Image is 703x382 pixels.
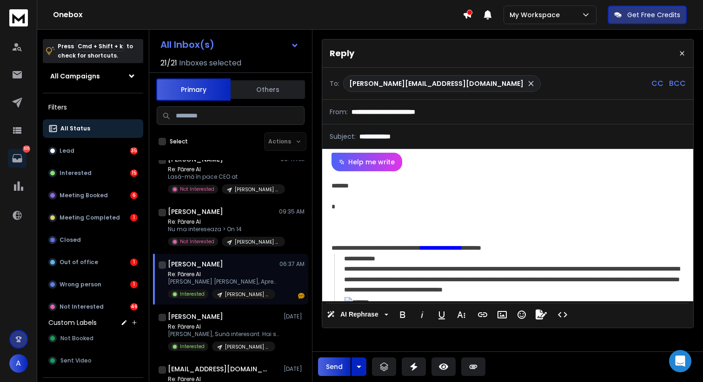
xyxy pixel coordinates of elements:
p: From: [330,107,348,117]
p: Re: Părere AI [168,166,279,173]
p: [DATE] [284,365,305,373]
button: Sent Video [43,351,143,370]
button: Help me write [332,153,402,171]
button: AI Rephrase [325,305,390,324]
p: Subject: [330,132,356,141]
p: 09:35 AM [279,208,305,215]
p: Not Interested [180,238,214,245]
p: Lead [60,147,74,155]
button: Others [231,79,305,100]
button: A [9,354,28,373]
p: Not Interested [180,186,214,193]
p: [PERSON_NAME] [PERSON_NAME], Apreciez mesajul. [GEOGRAPHIC_DATA] [168,278,279,285]
button: Wrong person1 [43,275,143,294]
button: Meeting Booked6 [43,186,143,205]
h3: Filters [43,101,143,114]
button: Code View [554,305,571,324]
button: Underline (⌘U) [433,305,451,324]
p: Not Interested [60,303,104,311]
p: [PERSON_NAME], Sună interesant. Hai sa [168,330,279,338]
p: Out of office [60,259,98,266]
p: To: [330,79,339,88]
p: Nu ma intereseaza > On 14 [168,226,279,233]
p: [DATE] [284,313,305,320]
h1: [EMAIL_ADDRESS][DOMAIN_NAME] [168,364,270,374]
p: Interested [60,169,92,177]
a: 105 [8,149,27,168]
p: [PERSON_NAME] [DEMOGRAPHIC_DATA] CEOs (12311) [235,186,279,193]
h3: Inboxes selected [179,58,241,69]
button: Signature [532,305,550,324]
span: AI Rephrase [338,311,380,318]
h1: Onebox [53,9,463,20]
button: Get Free Credits [608,6,687,24]
img: logo [9,9,28,26]
button: Out of office1 [43,253,143,272]
span: Sent Video [60,357,92,364]
div: 1 [130,214,138,221]
p: BCC [669,78,686,89]
h3: Custom Labels [48,318,97,327]
p: Closed [60,236,81,244]
button: All Inbox(s) [153,35,306,54]
p: Meeting Booked [60,192,108,199]
h1: [PERSON_NAME] [168,312,223,321]
span: 21 / 21 [160,58,177,69]
p: Lasă-mă în pace CEO at [168,173,279,181]
div: 15 [130,169,138,177]
button: More Text [452,305,470,324]
button: Lead35 [43,142,143,160]
div: 1 [130,259,138,266]
p: Re: Părere AI [168,218,279,226]
h1: All Inbox(s) [160,40,214,49]
button: Not Interested46 [43,298,143,316]
div: 1 [130,281,138,288]
h1: [PERSON_NAME] [168,207,223,216]
p: Reply [330,47,354,60]
p: Press to check for shortcuts. [58,42,133,60]
p: Meeting Completed [60,214,120,221]
button: All Status [43,119,143,138]
p: My Workspace [510,10,564,19]
button: Send [318,357,351,376]
p: All Status [60,125,90,132]
button: Emoticons [513,305,531,324]
button: Insert Link (⌘K) [474,305,491,324]
div: 6 [130,192,138,199]
label: Select [170,138,188,145]
button: Closed [43,231,143,249]
span: Not Booked [60,335,93,342]
p: 06:37 AM [279,260,305,268]
p: [PERSON_NAME] [DEMOGRAPHIC_DATA] CEOs (12311) [225,343,270,350]
button: All Campaigns [43,67,143,85]
p: 105 [23,145,30,153]
p: [PERSON_NAME] [DEMOGRAPHIC_DATA] CEOs (12311) [235,239,279,246]
p: Re: Părere AI [168,323,279,330]
h1: All Campaigns [50,71,100,81]
p: Re: Părere AI [168,271,279,278]
p: Wrong person [60,281,101,288]
p: [PERSON_NAME] [DEMOGRAPHIC_DATA] CEOs (12311) [225,291,270,298]
p: Get Free Credits [627,10,680,19]
span: Cmd + Shift + k [76,41,124,52]
button: Italic (⌘I) [413,305,431,324]
button: Interested15 [43,164,143,182]
button: Not Booked [43,329,143,348]
button: Meeting Completed1 [43,208,143,227]
button: Insert Image (⌘P) [493,305,511,324]
p: Interested [180,291,205,298]
div: 35 [130,147,138,155]
div: 46 [130,303,138,311]
button: Primary [156,78,231,101]
p: [PERSON_NAME][EMAIL_ADDRESS][DOMAIN_NAME] [349,79,524,88]
p: CC [651,78,663,89]
div: Open Intercom Messenger [669,350,691,372]
p: Interested [180,343,205,350]
h1: [PERSON_NAME] [168,259,223,269]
